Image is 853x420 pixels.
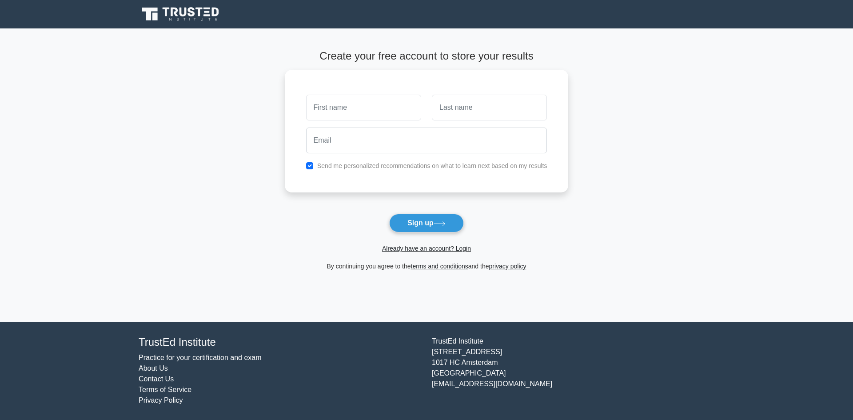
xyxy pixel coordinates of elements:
input: Last name [432,95,547,120]
a: Contact Us [139,375,174,383]
input: First name [306,95,421,120]
div: By continuing you agree to the and the [279,261,574,272]
label: Send me personalized recommendations on what to learn next based on my results [317,162,547,169]
button: Sign up [389,214,464,232]
a: terms and conditions [411,263,468,270]
h4: Create your free account to store your results [285,50,569,63]
h4: TrustEd Institute [139,336,421,349]
a: Privacy Policy [139,396,183,404]
a: Practice for your certification and exam [139,354,262,361]
a: About Us [139,364,168,372]
a: Terms of Service [139,386,191,393]
div: TrustEd Institute [STREET_ADDRESS] 1017 HC Amsterdam [GEOGRAPHIC_DATA] [EMAIL_ADDRESS][DOMAIN_NAME] [426,336,720,406]
a: privacy policy [489,263,526,270]
a: Already have an account? Login [382,245,471,252]
input: Email [306,128,547,153]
